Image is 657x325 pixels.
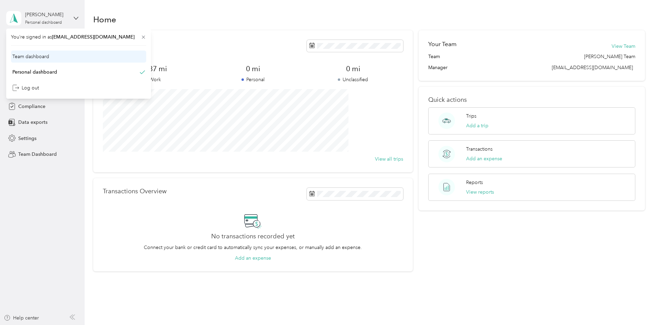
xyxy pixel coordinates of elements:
[203,76,303,83] p: Personal
[103,188,166,195] p: Transactions Overview
[203,64,303,74] span: 0 mi
[552,65,633,71] span: [EMAIL_ADDRESS][DOMAIN_NAME]
[428,40,456,48] h2: Your Team
[428,53,440,60] span: Team
[18,119,47,126] span: Data exports
[12,68,57,76] div: Personal dashboard
[25,11,68,18] div: [PERSON_NAME]
[466,155,502,162] button: Add an expense
[618,286,657,325] iframe: Everlance-gr Chat Button Frame
[428,64,448,71] span: Manager
[375,155,403,163] button: View all trips
[235,254,271,262] button: Add an expense
[144,244,362,251] p: Connect your bank or credit card to automatically sync your expenses, or manually add an expense.
[93,16,116,23] h1: Home
[103,64,203,74] span: 2,487 mi
[4,314,39,322] button: Help center
[12,84,39,91] div: Log out
[466,112,476,120] p: Trips
[466,145,493,153] p: Transactions
[11,33,146,41] span: You’re signed in as
[12,53,49,60] div: Team dashboard
[25,21,62,25] div: Personal dashboard
[466,179,483,186] p: Reports
[52,34,134,40] span: [EMAIL_ADDRESS][DOMAIN_NAME]
[211,233,295,240] h2: No transactions recorded yet
[466,122,488,129] button: Add a trip
[584,53,635,60] span: [PERSON_NAME] Team
[103,76,203,83] p: Work
[303,64,403,74] span: 0 mi
[612,43,635,50] button: View Team
[18,135,36,142] span: Settings
[303,76,403,83] p: Unclassified
[18,151,57,158] span: Team Dashboard
[428,96,635,104] p: Quick actions
[18,103,45,110] span: Compliance
[466,188,494,196] button: View reports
